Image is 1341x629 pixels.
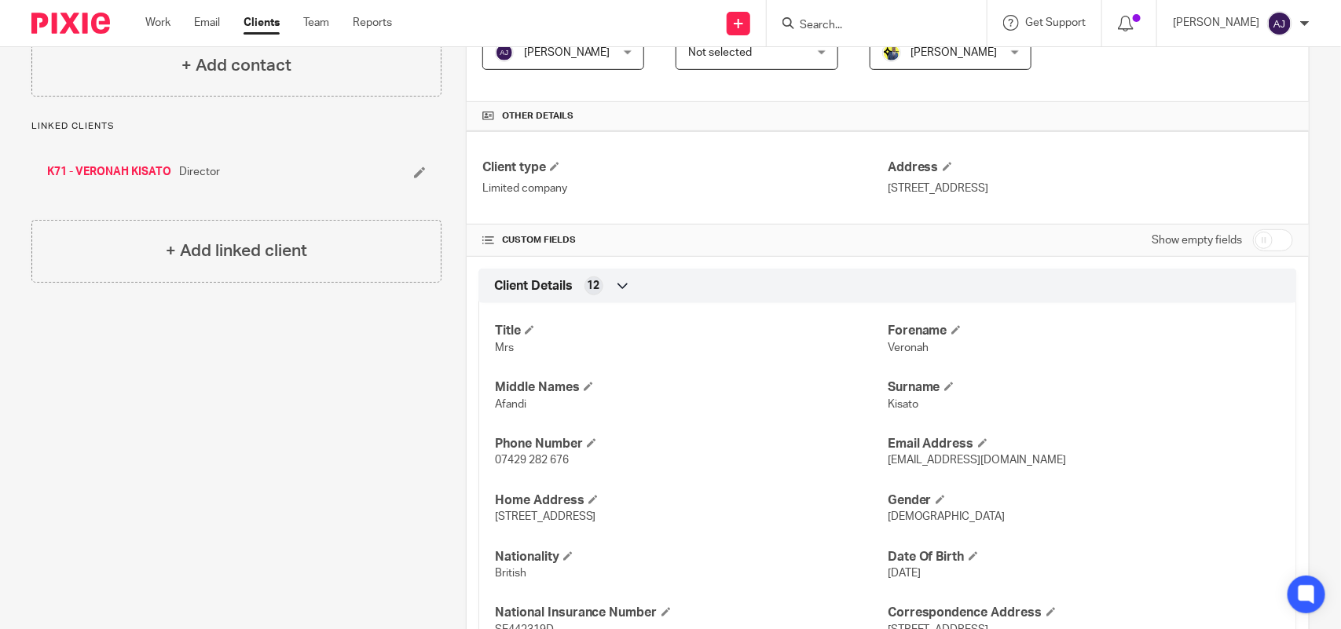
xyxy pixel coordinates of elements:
a: Work [145,15,170,31]
h4: + Add contact [181,53,291,78]
h4: Title [495,323,888,339]
span: Kisato [888,399,918,410]
span: Afandi [495,399,526,410]
p: [PERSON_NAME] [1173,15,1259,31]
a: K71 - VERONAH KISATO [47,164,171,180]
p: Limited company [482,181,888,196]
h4: Forename [888,323,1281,339]
span: Veronah [888,342,929,353]
h4: Address [888,159,1293,176]
img: Dennis-Starbridge.jpg [882,43,901,62]
span: 12 [588,278,600,294]
span: [EMAIL_ADDRESS][DOMAIN_NAME] [888,455,1067,466]
span: British [495,568,526,579]
span: [PERSON_NAME] [911,47,998,58]
a: Clients [244,15,280,31]
span: Other details [502,110,573,123]
span: [DATE] [888,568,921,579]
h4: Home Address [495,492,888,509]
img: svg%3E [495,43,514,62]
span: Director [179,164,220,180]
img: Pixie [31,13,110,34]
p: [STREET_ADDRESS] [888,181,1293,196]
h4: Middle Names [495,379,888,396]
p: Linked clients [31,120,442,133]
img: svg%3E [1267,11,1292,36]
span: 07429 282 676 [495,455,569,466]
label: Show empty fields [1152,232,1242,248]
h4: National Insurance Number [495,605,888,621]
h4: Nationality [495,549,888,565]
h4: Gender [888,492,1281,509]
a: Team [303,15,329,31]
span: [DEMOGRAPHIC_DATA] [888,511,1006,522]
span: Client Details [494,278,573,294]
h4: Date Of Birth [888,549,1281,565]
h4: Surname [888,379,1281,396]
h4: Client type [482,159,888,176]
h4: + Add linked client [166,239,307,263]
span: Mrs [495,342,514,353]
h4: Email Address [888,436,1281,452]
span: Not selected [688,47,752,58]
input: Search [798,19,940,33]
a: Reports [353,15,392,31]
a: Email [194,15,220,31]
h4: CUSTOM FIELDS [482,234,888,247]
h4: Phone Number [495,436,888,452]
span: [PERSON_NAME] [524,47,610,58]
h4: Correspondence Address [888,605,1281,621]
span: Get Support [1025,17,1086,28]
span: [STREET_ADDRESS] [495,511,596,522]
